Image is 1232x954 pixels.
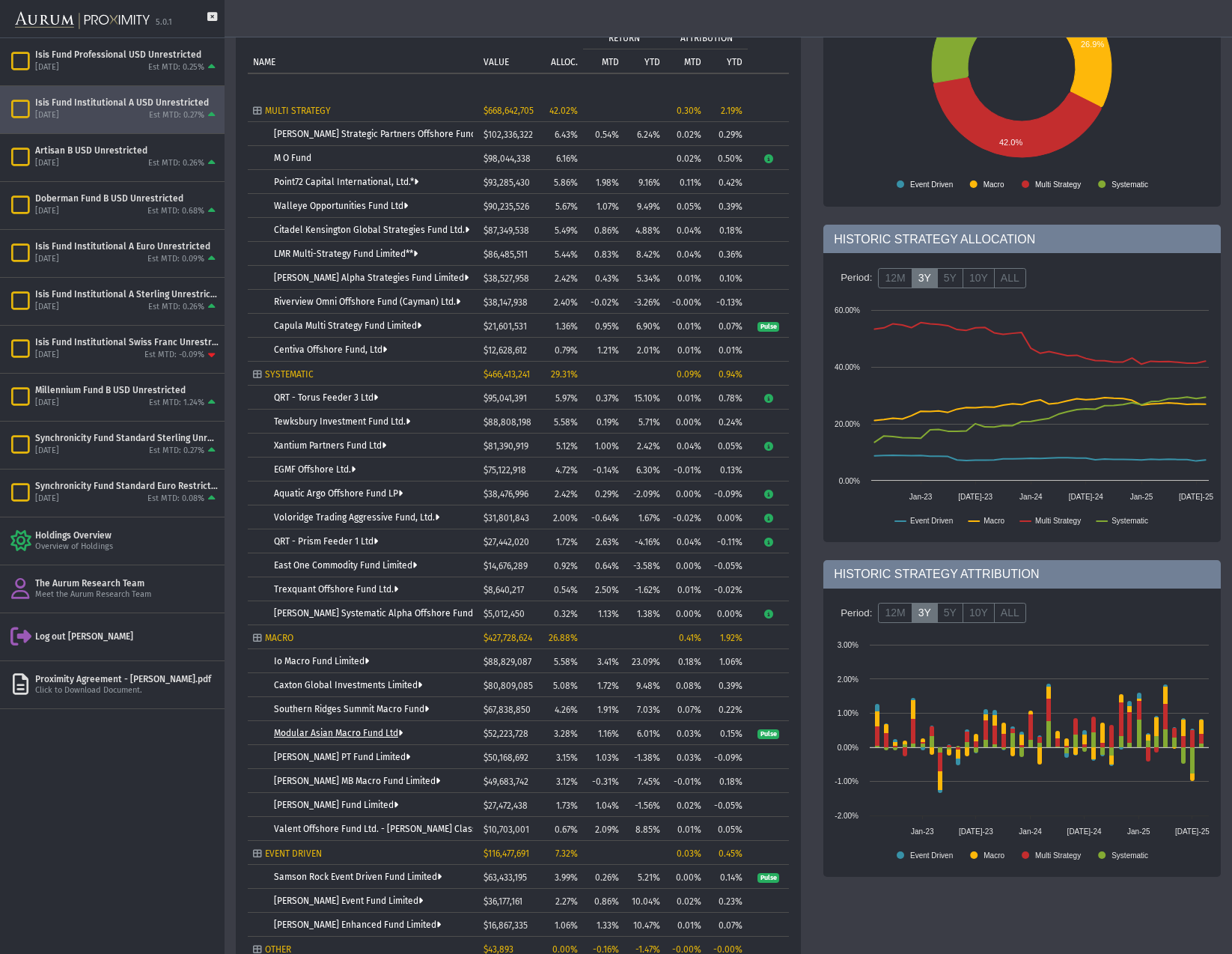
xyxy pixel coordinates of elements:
[274,560,417,571] a: East One Commodity Fund Limited
[148,158,204,169] div: Est MTD: 0.26%
[554,585,578,595] span: 0.54%
[665,913,707,937] td: 0.01%
[707,170,748,194] td: 0.42%
[712,369,742,380] div: 0.94%
[484,369,530,380] span: $466,413,241
[147,493,204,505] div: Est MTD: 0.08%
[274,776,440,786] a: [PERSON_NAME] MB Macro Fund Limited
[707,266,748,290] td: 0.10%
[35,302,59,313] div: [DATE]
[707,194,748,218] td: 0.39%
[583,242,624,266] td: 0.83%
[265,369,314,380] span: SYSTEMATIC
[148,302,204,313] div: Est MTD: 0.26%
[671,106,701,116] div: 0.30%
[35,288,219,300] div: Isis Fund Institutional A Sterling Unrestricted
[553,513,578,523] span: 2.00%
[624,817,665,841] td: 8.85%
[35,432,219,444] div: Synchronicity Fund Standard Sterling Unrestricted
[1111,517,1148,525] text: Systematic
[671,369,701,380] div: 0.09%
[583,817,624,841] td: 2.09%
[665,769,707,793] td: -0.01%
[35,97,219,109] div: Isis Fund Institutional A USD Unrestricted
[35,577,219,589] div: The Aurum Research Team
[35,589,219,601] div: Meet the Aurum Research Team
[909,493,933,501] text: Jan-23
[484,249,528,260] span: $86,485,511
[555,201,578,212] span: 5.67%
[624,170,665,194] td: 9.16%
[624,793,665,817] td: -1.56%
[484,609,525,619] span: $5,012,450
[556,441,578,452] span: 5.12%
[583,529,624,553] td: 2.63%
[484,225,529,236] span: $87,349,538
[665,577,707,601] td: 0.01%
[665,242,707,266] td: 0.04%
[624,458,665,481] td: 6.30%
[624,338,665,362] td: 2.01%
[274,584,398,595] a: Trexquant Offshore Fund Ltd.
[35,384,219,396] div: Millennium Fund B USD Unrestricted
[274,225,469,235] a: Citadel Kensington Global Strategies Fund Ltd.
[35,254,59,265] div: [DATE]
[35,493,59,505] div: [DATE]
[1019,493,1043,501] text: Jan-24
[624,673,665,697] td: 9.48%
[484,393,527,404] span: $95,041,391
[484,561,528,571] span: $14,676,289
[624,649,665,673] td: 23.09%
[148,62,204,73] div: Est MTD: 0.25%
[624,529,665,553] td: -4.16%
[35,110,59,121] div: [DATE]
[35,398,59,409] div: [DATE]
[484,321,527,332] span: $21,601,531
[835,265,878,291] div: Period:
[583,673,624,697] td: 1.72%
[707,649,748,673] td: 1.06%
[583,338,624,362] td: 1.21%
[274,512,439,523] a: Voloridge Trading Aggressive Fund, Ltd.
[265,106,331,116] span: MULTI STRATEGY
[35,49,219,61] div: Isis Fund Professional USD Unrestricted
[624,410,665,434] td: 5.71%
[910,517,953,525] text: Event Driven
[484,417,531,428] span: $88,808,198
[835,601,878,626] div: Period:
[583,601,624,625] td: 1.13%
[624,553,665,577] td: -3.58%
[1069,493,1103,501] text: [DATE]-24
[248,25,478,73] td: Column NAME
[624,769,665,793] td: 7.45%
[835,420,860,428] text: 20.00%
[484,345,527,356] span: $12,628,612
[274,297,460,307] a: Riverview Omni Offshore Fund (Cayman) Ltd.
[555,273,578,284] span: 2.42%
[707,697,748,721] td: 0.22%
[549,106,578,116] span: 42.02%
[274,392,378,403] a: QRT - Torus Feeder 3 Ltd
[274,656,369,666] a: Io Macro Fund Limited
[35,529,219,541] div: Holdings Overview
[274,824,524,834] a: Valent Offshore Fund Ltd. - [PERSON_NAME] Class 2x Shares
[583,481,624,505] td: 0.29%
[35,480,219,492] div: Synchronicity Fund Standard Euro Restricted
[707,122,748,146] td: 0.29%
[556,154,578,164] span: 6.16%
[707,146,748,170] td: 0.50%
[484,154,531,164] span: $98,044,338
[707,505,748,529] td: 0.00%
[554,609,578,619] span: 0.32%
[707,386,748,410] td: 0.78%
[707,601,748,625] td: 0.00%
[707,577,748,601] td: -0.02%
[665,146,707,170] td: 0.02%
[274,464,356,475] a: EGMF Offshore Ltd.
[624,721,665,745] td: 6.01%
[555,225,578,236] span: 5.49%
[583,218,624,242] td: 0.86%
[274,129,500,139] a: [PERSON_NAME] Strategic Partners Offshore Fund, Ltd.
[484,106,534,116] span: $668,642,705
[554,417,578,428] span: 5.58%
